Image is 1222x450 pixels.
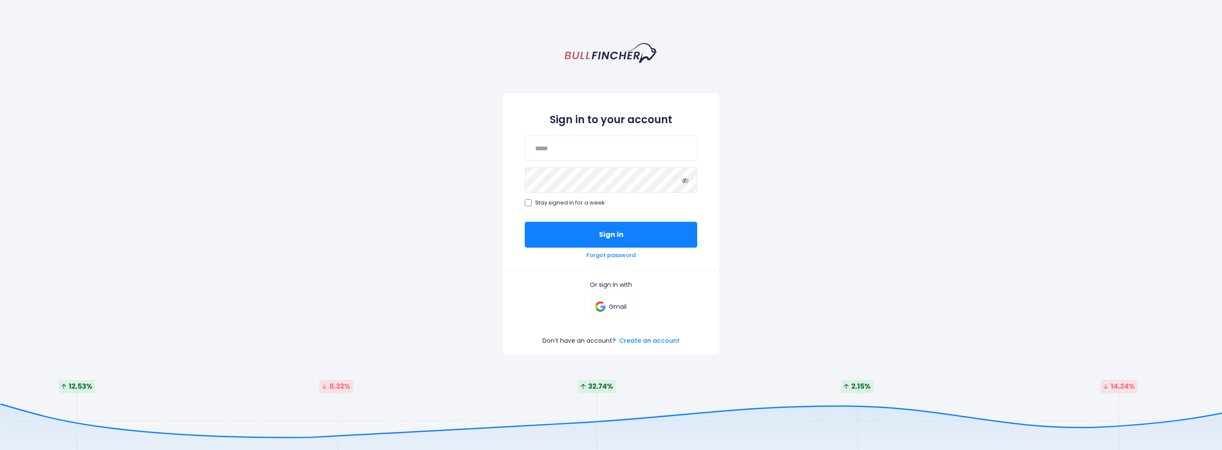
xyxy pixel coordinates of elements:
[525,199,532,206] input: Stay signed in for a week
[542,337,616,344] p: Don’t have an account?
[584,295,637,318] a: Gmail
[535,199,605,207] span: Stay signed in for a week
[609,303,627,310] p: Gmail
[525,112,697,127] h2: Sign in to your account
[586,252,636,259] a: Forgot password
[619,337,680,344] a: Create an account
[565,43,658,63] a: homepage
[525,222,697,248] button: Sign in
[525,281,697,289] p: Or sign in with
